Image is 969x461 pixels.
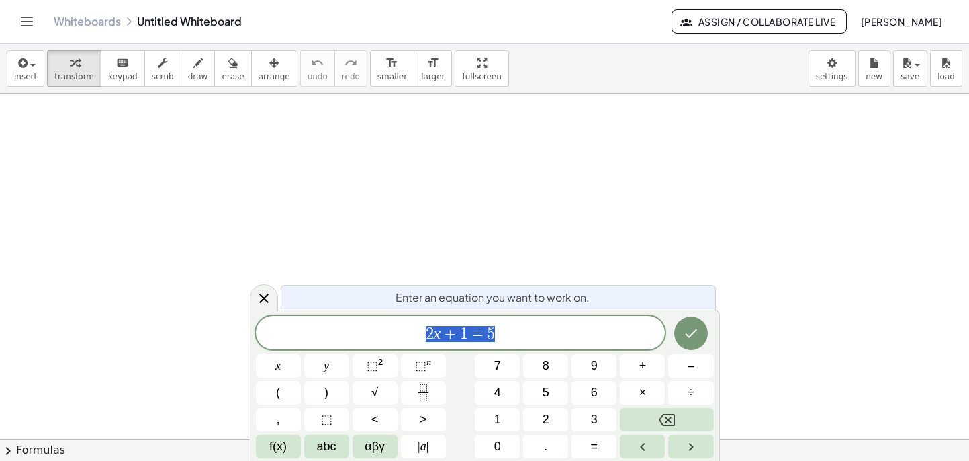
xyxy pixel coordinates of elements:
[214,50,251,87] button: erase
[181,50,216,87] button: draw
[683,15,835,28] span: Assign / Collaborate Live
[116,55,129,71] i: keyboard
[54,15,121,28] a: Whiteboards
[377,72,407,81] span: smaller
[222,72,244,81] span: erase
[571,435,616,458] button: Equals
[571,381,616,405] button: 6
[401,354,446,378] button: Superscript
[487,326,495,342] span: 5
[543,384,549,402] span: 5
[304,408,349,431] button: Placeholder
[475,354,520,378] button: 7
[353,354,398,378] button: Squared
[620,354,665,378] button: Plus
[401,435,446,458] button: Absolute value
[462,72,501,81] span: fullscreen
[371,411,379,429] span: <
[475,381,520,405] button: 4
[858,50,890,87] button: new
[256,354,301,378] button: x
[47,50,101,87] button: transform
[324,357,329,375] span: y
[543,411,549,429] span: 2
[367,359,378,372] span: ⬚
[418,437,428,456] span: a
[256,408,301,431] button: ,
[304,435,349,458] button: Alphabet
[571,408,616,431] button: 3
[426,357,431,367] sup: n
[300,50,335,87] button: undoundo
[544,437,547,456] span: .
[866,72,882,81] span: new
[620,408,713,431] button: Backspace
[937,72,955,81] span: load
[275,357,281,375] span: x
[523,408,568,431] button: 2
[543,357,549,375] span: 8
[276,384,280,402] span: (
[353,381,398,405] button: Square root
[475,435,520,458] button: 0
[455,50,508,87] button: fullscreen
[401,408,446,431] button: Greater than
[688,384,694,402] span: ÷
[371,384,378,402] span: √
[420,411,427,429] span: >
[668,435,713,458] button: Right arrow
[304,354,349,378] button: y
[674,317,708,350] button: Done
[344,55,357,71] i: redo
[893,50,927,87] button: save
[251,50,297,87] button: arrange
[901,72,919,81] span: save
[317,437,336,456] span: abc
[256,381,301,405] button: (
[256,435,301,458] button: Functions
[304,381,349,405] button: )
[460,326,468,342] span: 1
[365,437,385,456] span: αβγ
[334,50,367,87] button: redoredo
[434,325,441,342] var: x
[152,72,174,81] span: scrub
[311,55,324,71] i: undo
[639,384,647,402] span: ×
[523,381,568,405] button: 5
[860,15,942,28] span: [PERSON_NAME]
[415,359,426,372] span: ⬚
[16,11,38,32] button: Toggle navigation
[468,326,488,342] span: =
[370,50,414,87] button: format_sizesmaller
[475,408,520,431] button: 1
[259,72,290,81] span: arrange
[421,72,445,81] span: larger
[353,408,398,431] button: Less than
[620,381,665,405] button: Times
[668,354,713,378] button: Minus
[668,381,713,405] button: Divide
[353,435,398,458] button: Greek alphabet
[396,290,590,306] span: Enter an equation you want to work on.
[809,50,856,87] button: settings
[494,411,501,429] span: 1
[571,354,616,378] button: 9
[494,384,501,402] span: 4
[385,55,398,71] i: format_size
[188,72,208,81] span: draw
[930,50,962,87] button: load
[342,72,360,81] span: redo
[441,326,460,342] span: +
[494,437,501,456] span: 0
[672,9,847,34] button: Assign / Collaborate Live
[591,357,598,375] span: 9
[401,381,446,405] button: Fraction
[269,437,287,456] span: f(x)
[414,50,452,87] button: format_sizelarger
[54,72,94,81] span: transform
[591,437,598,456] span: =
[321,411,332,429] span: ⬚
[688,357,694,375] span: –
[591,384,598,402] span: 6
